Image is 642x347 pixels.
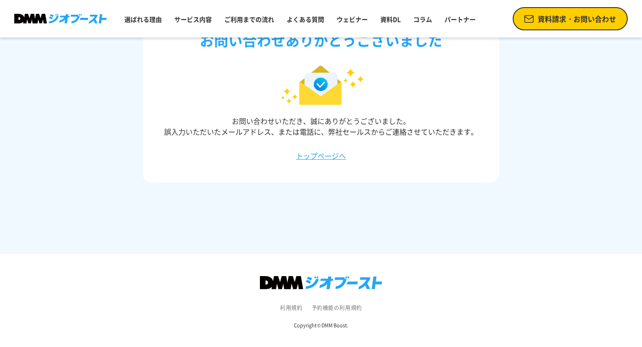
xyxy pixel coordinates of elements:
a: 選ばれる理由 [121,11,165,27]
a: ウェビナー [333,11,371,27]
a: サービス内容 [171,11,215,27]
p: お問い合わせいただき、誠にありがとうございました。 誤入力いただいたメールアドレス、または電話に、弊社セールスからご連絡させていただきます。 [164,105,478,137]
img: DMMジオブースト [260,276,382,289]
span: 資料請求・お問い合わせ [538,13,616,24]
a: コラム [410,11,436,27]
a: 資料DL [377,11,404,27]
a: トップページへ [164,150,478,161]
img: DMMジオブースト [14,14,107,24]
small: Copyright © DMM Boost. [294,322,349,329]
a: よくある質問 [283,11,328,27]
a: 予約機能の利用規約 [312,304,362,312]
a: ご利用までの流れ [221,11,278,27]
a: 利用規約 [280,304,302,312]
a: 資料請求・お問い合わせ [513,7,628,30]
h2: お問い合わせ ありがとうございました [164,29,478,51]
a: パートナー [441,11,479,27]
